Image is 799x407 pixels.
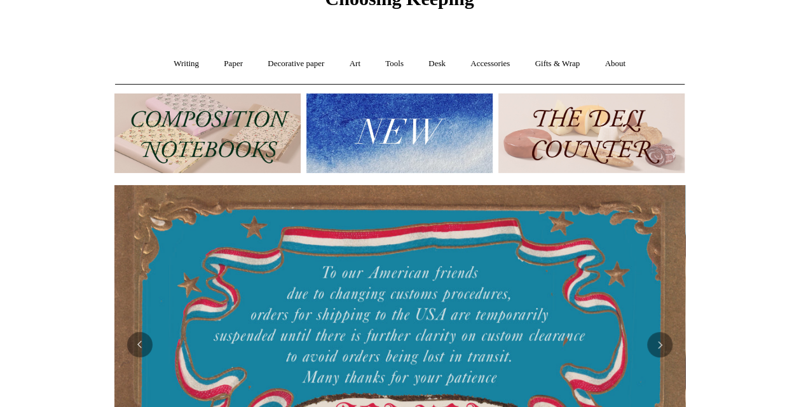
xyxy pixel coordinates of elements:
[256,47,336,81] a: Decorative paper
[127,332,153,357] button: Previous
[338,47,372,81] a: Art
[523,47,591,81] a: Gifts & Wrap
[114,93,301,173] img: 202302 Composition ledgers.jpg__PID:69722ee6-fa44-49dd-a067-31375e5d54ec
[459,47,521,81] a: Accessories
[498,93,685,173] img: The Deli Counter
[306,93,493,173] img: New.jpg__PID:f73bdf93-380a-4a35-bcfe-7823039498e1
[212,47,254,81] a: Paper
[593,47,637,81] a: About
[647,332,673,357] button: Next
[374,47,415,81] a: Tools
[162,47,210,81] a: Writing
[417,47,457,81] a: Desk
